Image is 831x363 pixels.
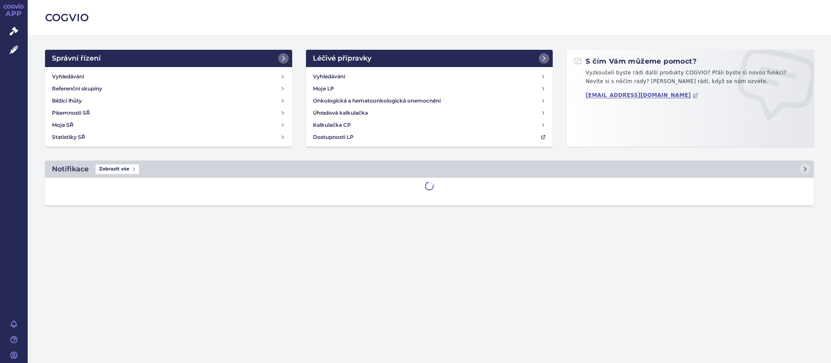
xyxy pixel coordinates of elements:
[309,119,550,131] a: Kalkulačka CP
[45,161,814,178] a: NotifikaceZobrazit vše
[573,69,807,89] p: Vyzkoušeli byste rádi další produkty COGVIO? Přáli byste si novou funkci? Nevíte si s něčím rady?...
[48,71,289,83] a: Vyhledávání
[48,119,289,131] a: Moje SŘ
[48,131,289,143] a: Statistiky SŘ
[309,83,550,95] a: Moje LP
[313,133,354,141] h4: Dostupnosti LP
[309,71,550,83] a: Vyhledávání
[52,53,101,64] h2: Správní řízení
[313,121,351,129] h4: Kalkulačka CP
[48,107,289,119] a: Písemnosti SŘ
[313,96,441,105] h4: Onkologická a hematoonkologická onemocnění
[573,57,696,66] h2: S čím Vám můžeme pomoct?
[313,72,345,81] h4: Vyhledávání
[52,133,85,141] h4: Statistiky SŘ
[52,72,84,81] h4: Vyhledávání
[313,84,334,93] h4: Moje LP
[309,95,550,107] a: Onkologická a hematoonkologická onemocnění
[45,10,814,25] h2: COGVIO
[586,92,699,99] a: [EMAIL_ADDRESS][DOMAIN_NAME]
[48,83,289,95] a: Referenční skupiny
[52,164,89,174] h2: Notifikace
[52,84,102,93] h4: Referenční skupiny
[96,164,139,174] span: Zobrazit vše
[306,50,553,67] a: Léčivé přípravky
[313,109,368,117] h4: Úhradová kalkulačka
[313,53,371,64] h2: Léčivé přípravky
[52,96,82,105] h4: Běžící lhůty
[48,95,289,107] a: Běžící lhůty
[52,121,74,129] h4: Moje SŘ
[309,107,550,119] a: Úhradová kalkulačka
[309,131,550,143] a: Dostupnosti LP
[45,50,292,67] a: Správní řízení
[52,109,90,117] h4: Písemnosti SŘ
